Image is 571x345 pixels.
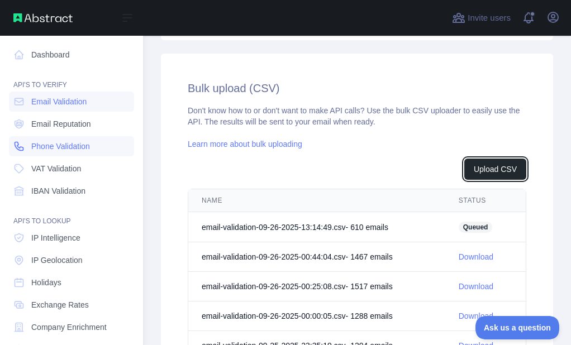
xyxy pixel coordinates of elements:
[13,13,73,22] img: Abstract API
[9,159,134,179] a: VAT Validation
[9,92,134,112] a: Email Validation
[9,295,134,315] a: Exchange Rates
[450,9,513,27] button: Invite users
[9,181,134,201] a: IBAN Validation
[188,80,526,96] h2: Bulk upload (CSV)
[188,189,445,212] th: NAME
[9,272,134,293] a: Holidays
[9,203,134,226] div: API'S TO LOOKUP
[188,140,302,148] a: Learn more about bulk uploading
[475,316,560,339] iframe: Toggle Customer Support
[31,163,81,174] span: VAT Validation
[31,232,80,243] span: IP Intelligence
[31,141,90,152] span: Phone Validation
[188,242,445,272] td: email-validation-09-26-2025-00:44:04.csv - 1467 email s
[31,299,89,310] span: Exchange Rates
[9,317,134,337] a: Company Enrichment
[9,250,134,270] a: IP Geolocation
[9,136,134,156] a: Phone Validation
[31,322,107,333] span: Company Enrichment
[188,272,445,301] td: email-validation-09-26-2025-00:25:08.csv - 1517 email s
[188,301,445,331] td: email-validation-09-26-2025-00:00:05.csv - 1288 email s
[188,212,445,242] td: email-validation-09-26-2025-13:14:49.csv - 610 email s
[9,45,134,65] a: Dashboard
[468,12,511,25] span: Invite users
[9,228,134,248] a: IP Intelligence
[9,67,134,89] div: API'S TO VERIFY
[31,96,87,107] span: Email Validation
[464,159,526,180] button: Upload CSV
[459,312,493,320] a: Download
[459,222,493,233] span: Queued
[31,185,85,197] span: IBAN Validation
[31,118,91,130] span: Email Reputation
[459,252,493,261] a: Download
[445,189,526,212] th: STATUS
[31,277,61,288] span: Holidays
[31,255,83,266] span: IP Geolocation
[9,114,134,134] a: Email Reputation
[459,282,493,291] a: Download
